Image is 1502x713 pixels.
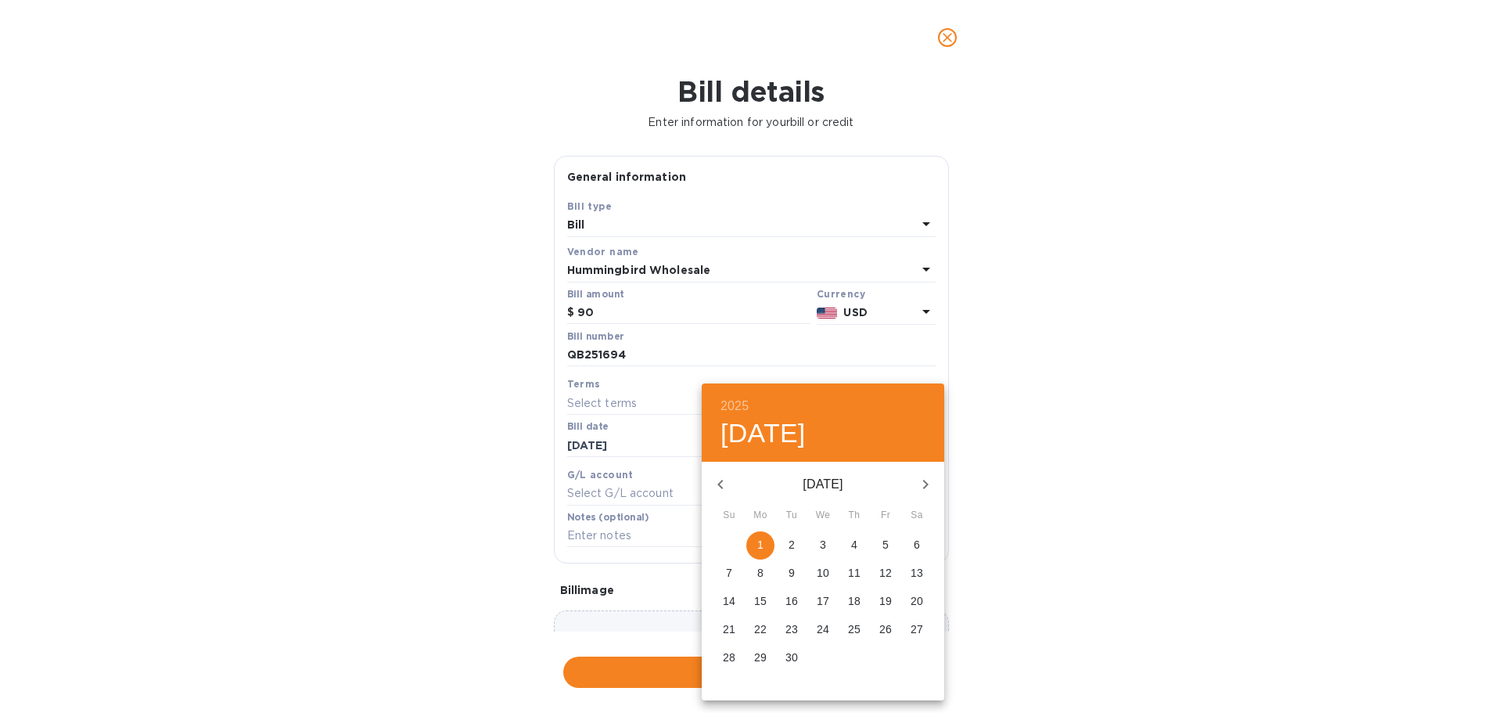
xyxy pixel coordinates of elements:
span: We [809,508,837,524]
button: 21 [715,616,743,644]
button: 2 [778,531,806,560]
p: 21 [723,621,735,637]
p: 15 [754,593,767,609]
button: 7 [715,560,743,588]
button: 14 [715,588,743,616]
button: 9 [778,560,806,588]
p: 3 [820,537,826,553]
button: 8 [746,560,774,588]
button: 28 [715,644,743,672]
button: 12 [871,560,900,588]
p: 28 [723,650,735,665]
button: 25 [840,616,868,644]
button: 23 [778,616,806,644]
span: Mo [746,508,774,524]
button: 10 [809,560,837,588]
p: 8 [757,565,764,581]
p: 11 [848,565,861,581]
span: Tu [778,508,806,524]
p: 17 [817,593,829,609]
p: 6 [914,537,920,553]
button: 3 [809,531,837,560]
p: 18 [848,593,861,609]
p: 22 [754,621,767,637]
p: 20 [911,593,923,609]
p: 12 [879,565,892,581]
button: 13 [903,560,931,588]
p: 23 [785,621,798,637]
span: Sa [903,508,931,524]
button: 2025 [720,395,749,417]
button: 22 [746,616,774,644]
p: 7 [726,565,732,581]
p: 30 [785,650,798,665]
button: 1 [746,531,774,560]
button: 30 [778,644,806,672]
p: 1 [757,537,764,553]
button: 11 [840,560,868,588]
button: 20 [903,588,931,616]
span: Fr [871,508,900,524]
p: 2 [789,537,795,553]
p: 26 [879,621,892,637]
p: 4 [851,537,857,553]
p: 25 [848,621,861,637]
button: 18 [840,588,868,616]
button: 24 [809,616,837,644]
p: 5 [882,537,889,553]
p: 9 [789,565,795,581]
p: 13 [911,565,923,581]
button: 4 [840,531,868,560]
button: 19 [871,588,900,616]
button: 27 [903,616,931,644]
button: 16 [778,588,806,616]
p: 27 [911,621,923,637]
button: 5 [871,531,900,560]
p: 29 [754,650,767,665]
p: 10 [817,565,829,581]
p: 14 [723,593,735,609]
button: 29 [746,644,774,672]
span: Th [840,508,868,524]
button: 17 [809,588,837,616]
button: 6 [903,531,931,560]
button: 15 [746,588,774,616]
button: 26 [871,616,900,644]
p: [DATE] [739,475,907,494]
button: [DATE] [720,417,806,450]
p: 19 [879,593,892,609]
span: Su [715,508,743,524]
p: 24 [817,621,829,637]
p: 16 [785,593,798,609]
